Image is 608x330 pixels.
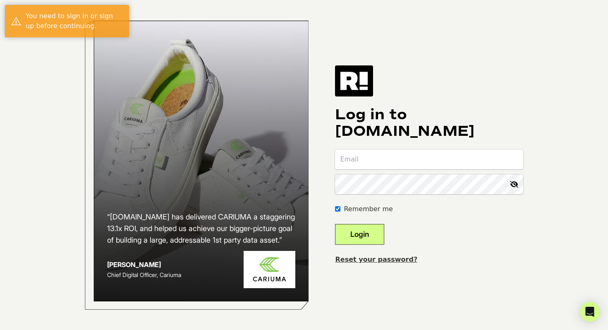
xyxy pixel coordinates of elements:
a: Reset your password? [335,255,417,263]
div: You need to sign in or sign up before continuing. [26,11,123,31]
h2: “[DOMAIN_NAME] has delivered CARIUMA a staggering 13.1x ROI, and helped us achieve our bigger-pic... [107,211,296,246]
h1: Log in to [DOMAIN_NAME] [335,106,523,140]
input: Email [335,149,523,169]
div: Open Intercom Messenger [580,302,600,322]
img: Cariuma [244,251,295,289]
span: Chief Digital Officer, Cariuma [107,271,181,278]
strong: [PERSON_NAME] [107,260,161,269]
button: Login [335,224,384,245]
img: Retention.com [335,65,373,96]
label: Remember me [344,204,393,214]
